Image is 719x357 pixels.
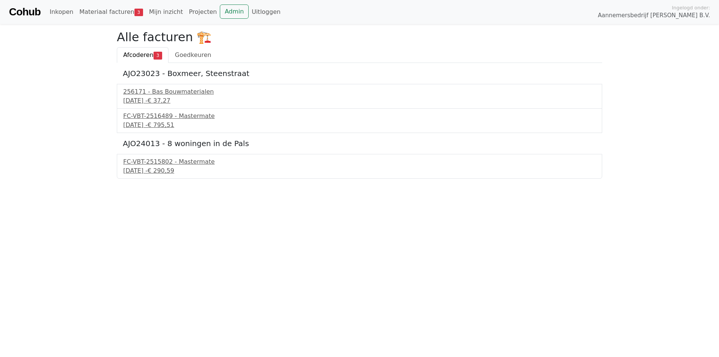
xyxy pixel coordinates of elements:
h5: AJO24013 - 8 woningen in de Pals [123,139,596,148]
a: Materiaal facturen3 [76,4,146,19]
h5: AJO23023 - Boxmeer, Steenstraat [123,69,596,78]
a: FC-VBT-2516489 - Mastermate[DATE] -€ 795,51 [123,112,596,130]
span: Aannemersbedrijf [PERSON_NAME] B.V. [598,11,710,20]
span: 3 [154,52,162,59]
div: FC-VBT-2516489 - Mastermate [123,112,596,121]
div: 256171 - Bas Bouwmaterialen [123,87,596,96]
span: € 37,27 [148,97,170,104]
a: Mijn inzicht [146,4,186,19]
span: Afcoderen [123,51,154,58]
span: 3 [134,9,143,16]
span: € 795,51 [148,121,174,128]
a: Inkopen [46,4,76,19]
a: Projecten [186,4,220,19]
div: [DATE] - [123,121,596,130]
a: FC-VBT-2515802 - Mastermate[DATE] -€ 290,59 [123,157,596,175]
a: Uitloggen [249,4,283,19]
span: Goedkeuren [175,51,211,58]
div: FC-VBT-2515802 - Mastermate [123,157,596,166]
a: Goedkeuren [169,47,218,63]
a: 256171 - Bas Bouwmaterialen[DATE] -€ 37,27 [123,87,596,105]
span: Ingelogd onder: [672,4,710,11]
span: € 290,59 [148,167,174,174]
div: [DATE] - [123,96,596,105]
a: Admin [220,4,249,19]
a: Afcoderen3 [117,47,169,63]
h2: Alle facturen 🏗️ [117,30,602,44]
div: [DATE] - [123,166,596,175]
a: Cohub [9,3,40,21]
